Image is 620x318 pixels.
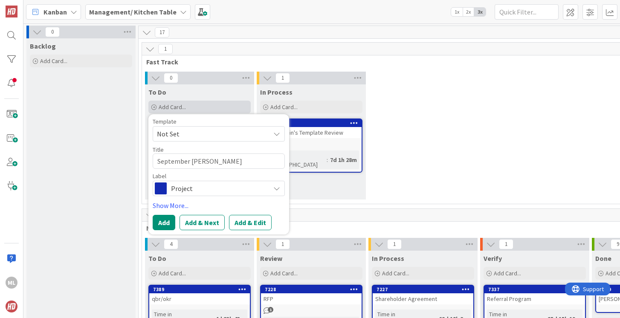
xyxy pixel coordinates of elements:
input: Quick Filter... [495,4,559,20]
div: Referral Program [484,293,585,304]
div: Shareholder Agreement [373,293,473,304]
div: 7389 [149,286,250,293]
button: Add & Edit [229,215,272,230]
div: Single Grain's Template Review [261,127,362,138]
a: 7325Single Grain's Template ReviewTime in [GEOGRAPHIC_DATA]:7d 1h 28m [260,119,362,173]
div: 7228 [265,286,362,292]
div: 7227 [373,286,473,293]
span: In Process [260,88,293,96]
div: 7227Shareholder Agreement [373,286,473,304]
span: Review [260,254,282,263]
div: 7228 [261,286,362,293]
span: Template [153,119,177,124]
span: 1 [158,44,173,54]
textarea: September Soci [153,153,285,169]
div: ML [6,277,17,289]
b: Management/ Kitchen Table [89,8,177,16]
div: 7389qbr/okr [149,286,250,304]
div: 7337Referral Program [484,286,585,304]
span: 1 [268,307,273,312]
span: Add Card... [159,103,186,111]
div: 7325 [265,120,362,126]
label: Title [153,146,164,153]
button: Add & Next [180,215,225,230]
span: Add Card... [382,269,409,277]
div: 7228RFP [261,286,362,304]
span: 1 [387,239,402,249]
span: 2x [463,8,474,16]
span: Project [171,182,266,194]
span: In Process [372,254,404,263]
div: 7325Single Grain's Template Review [261,119,362,138]
button: Add [153,215,175,230]
img: avatar [6,301,17,312]
img: Visit kanbanzone.com [6,6,17,17]
div: Time in [GEOGRAPHIC_DATA] [264,150,327,169]
div: 7337 [484,286,585,293]
span: 0 [45,27,60,37]
span: 17 [155,27,169,38]
span: 1 [275,73,290,83]
span: To Do [148,254,166,263]
span: 1 [499,239,513,249]
span: Add Card... [270,269,298,277]
span: Kanban [43,7,67,17]
span: Add Card... [494,269,521,277]
span: Label [153,173,166,179]
div: 7325 [261,119,362,127]
span: 1 [275,239,290,249]
div: RFP [261,293,362,304]
div: 7337 [488,286,585,292]
span: 0 [164,73,178,83]
a: Show More... [153,200,285,211]
span: Support [18,1,39,12]
span: Add Card... [270,103,298,111]
span: 3x [474,8,486,16]
span: Not Set [157,128,264,139]
span: To Do [148,88,166,96]
span: 4 [164,239,178,249]
div: 7389 [153,286,250,292]
span: : [327,155,328,165]
span: Add Card... [159,269,186,277]
span: Verify [484,254,502,263]
span: 1x [451,8,463,16]
div: 7d 1h 28m [328,155,359,165]
span: Add Card... [40,57,67,65]
div: qbr/okr [149,293,250,304]
div: 7227 [377,286,473,292]
span: Done [595,254,611,263]
span: Backlog [30,42,56,50]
